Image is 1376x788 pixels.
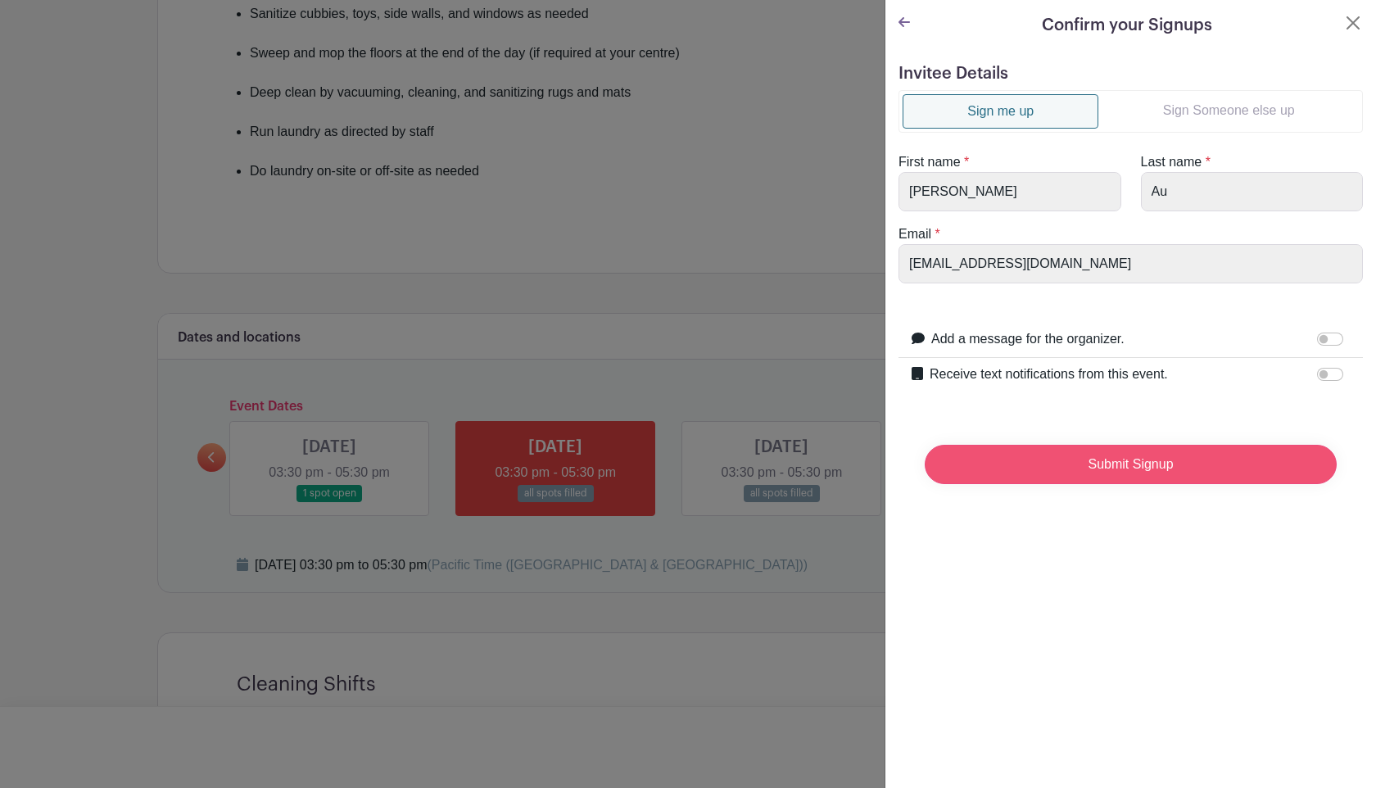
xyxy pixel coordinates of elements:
input: Submit Signup [925,445,1337,484]
label: Last name [1141,152,1202,172]
a: Sign Someone else up [1098,94,1359,127]
label: Receive text notifications from this event. [930,365,1168,384]
label: Add a message for the organizer. [931,329,1125,349]
a: Sign me up [903,94,1098,129]
h5: Invitee Details [898,64,1363,84]
label: Email [898,224,931,244]
h5: Confirm your Signups [1042,13,1212,38]
button: Close [1343,13,1363,33]
label: First name [898,152,961,172]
